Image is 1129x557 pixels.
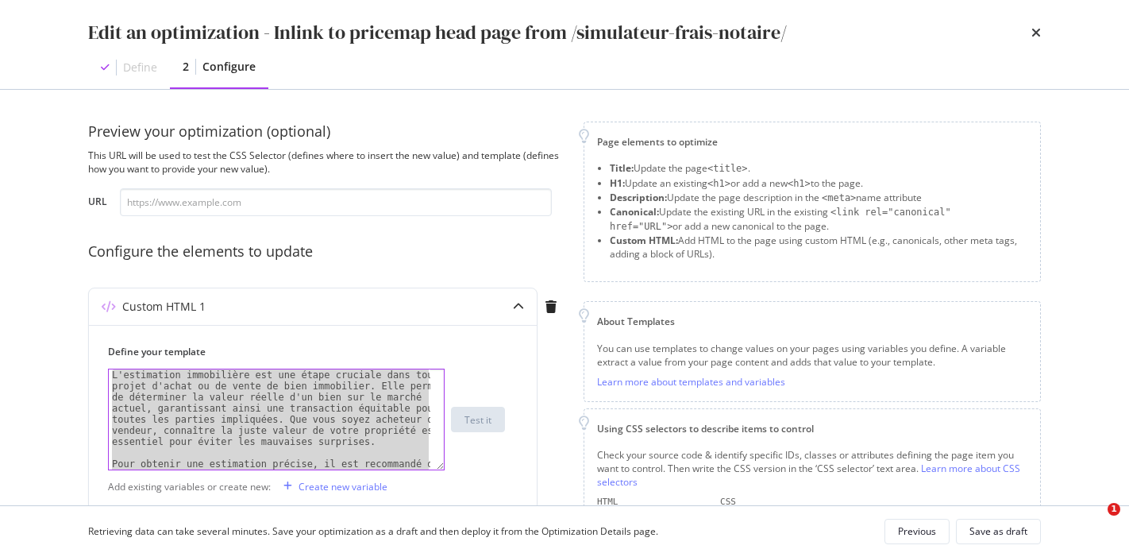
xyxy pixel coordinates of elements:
[88,195,107,212] label: URL
[610,205,1027,234] li: Update the existing URL in the existing or add a new canonical to the page.
[122,299,206,315] div: Custom HTML 1
[610,234,678,247] strong: Custom HTML:
[884,519,950,544] button: Previous
[610,161,634,175] strong: Title:
[597,375,785,389] a: Learn more about templates and variables
[88,122,564,142] div: Preview your optimization (optional)
[108,345,505,358] label: Define your template
[88,149,564,176] div: This URL will be used to test the CSS Selector (defines where to insert the new value) and templa...
[1108,503,1120,516] span: 1
[956,519,1041,544] button: Save as draft
[299,480,387,493] div: Create new variable
[277,474,387,499] button: Create new variable
[597,135,1027,149] div: Page elements to optimize
[610,234,1027,261] li: Add HTML to the page using custom HTML (e.g., canonicals, other meta tags, adding a block of URLs).
[1031,19,1041,46] div: times
[610,161,1027,176] li: Update the page .
[88,242,564,262] div: Configure the elements to update
[88,19,787,46] div: Edit an optimization - Inlink to pricemap head page from /simulateur-frais-notaire/
[464,413,491,427] div: Test it
[597,462,1020,489] a: Learn more about CSS selectors
[610,205,659,219] strong: Canonical:
[597,448,1027,489] div: Check your source code & identify specific IDs, classes or attributes defining the page item you ...
[597,422,1027,435] div: Using CSS selectors to describe items to control
[707,163,748,174] span: <title>
[822,192,856,203] span: <meta>
[969,524,1027,538] div: Save as draft
[120,188,552,216] input: https://www.example.com
[788,178,811,189] span: <h1>
[108,480,271,493] div: Add existing variables or create new:
[898,524,936,538] div: Previous
[610,191,667,204] strong: Description:
[123,60,157,75] div: Define
[610,176,625,190] strong: H1:
[597,342,1027,369] div: You can use templates to change values on your pages using variables you define. A variable extra...
[720,496,1027,509] div: CSS
[202,59,256,75] div: Configure
[1075,503,1113,541] iframe: Intercom live chat
[597,496,707,509] div: HTML
[610,207,951,232] span: <link rel="canonical" href="URL">
[707,178,730,189] span: <h1>
[610,191,1027,205] li: Update the page description in the name attribute
[597,315,1027,328] div: About Templates
[183,59,189,75] div: 2
[451,407,505,432] button: Test it
[610,176,1027,191] li: Update an existing or add a new to the page.
[88,524,658,538] div: Retrieving data can take several minutes. Save your optimization as a draft and then deploy it fr...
